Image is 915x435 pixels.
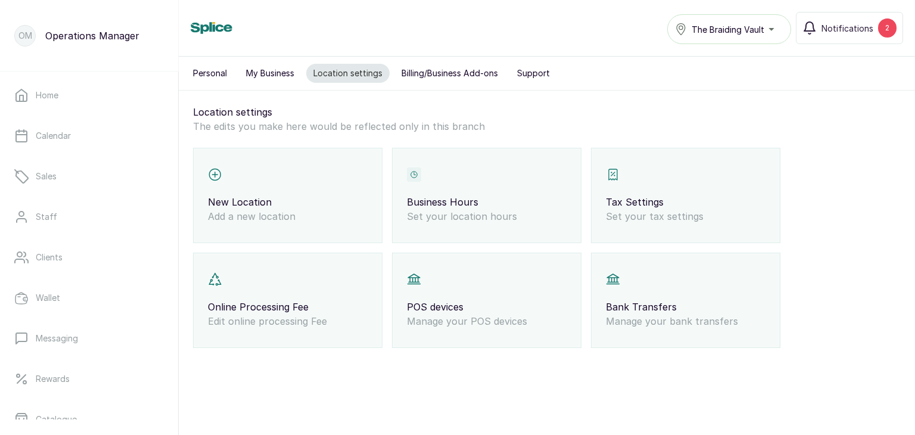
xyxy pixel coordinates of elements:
[239,64,301,83] button: My Business
[36,130,71,142] p: Calendar
[10,362,169,396] a: Rewards
[208,300,368,314] p: Online Processing Fee
[208,209,368,223] p: Add a new location
[18,30,32,42] p: OM
[606,300,765,314] p: Bank Transfers
[10,281,169,315] a: Wallet
[208,314,368,328] p: Edit online processing Fee
[208,195,368,209] p: New Location
[306,64,390,83] button: Location settings
[392,148,581,243] div: Business HoursSet your location hours
[392,253,581,348] div: POS devicesManage your POS devices
[193,148,382,243] div: New LocationAdd a new location
[878,18,897,38] div: 2
[606,314,765,328] p: Manage your bank transfers
[36,251,63,263] p: Clients
[36,414,77,425] p: Catalogue
[10,322,169,355] a: Messaging
[407,314,567,328] p: Manage your POS devices
[407,300,567,314] p: POS devices
[796,12,903,44] button: Notifications2
[186,64,234,83] button: Personal
[36,292,60,304] p: Wallet
[510,64,557,83] button: Support
[591,148,780,243] div: Tax SettingsSet your tax settings
[36,333,78,344] p: Messaging
[407,195,567,209] p: Business Hours
[36,170,57,182] p: Sales
[193,253,382,348] div: Online Processing FeeEdit online processing Fee
[193,119,901,133] p: The edits you make here would be reflected only in this branch
[407,209,567,223] p: Set your location hours
[45,29,139,43] p: Operations Manager
[193,105,901,119] p: Location settings
[606,195,765,209] p: Tax Settings
[692,23,764,36] span: The Braiding Vault
[36,89,58,101] p: Home
[10,241,169,274] a: Clients
[36,373,70,385] p: Rewards
[821,22,873,35] span: Notifications
[36,211,57,223] p: Staff
[10,160,169,193] a: Sales
[10,79,169,112] a: Home
[394,64,505,83] button: Billing/Business Add-ons
[606,209,765,223] p: Set your tax settings
[10,200,169,234] a: Staff
[10,119,169,153] a: Calendar
[591,253,780,348] div: Bank TransfersManage your bank transfers
[667,14,791,44] button: The Braiding Vault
